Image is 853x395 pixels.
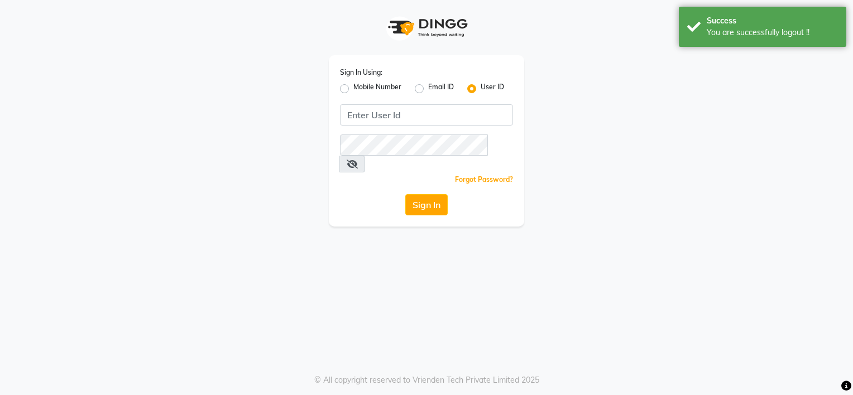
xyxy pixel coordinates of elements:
label: User ID [481,82,504,95]
label: Mobile Number [353,82,401,95]
label: Sign In Using: [340,68,382,78]
input: Username [340,104,513,126]
input: Username [340,134,488,156]
div: You are successfully logout !! [707,27,838,38]
button: Sign In [405,194,448,215]
div: Success [707,15,838,27]
a: Forgot Password? [455,175,513,184]
label: Email ID [428,82,454,95]
img: logo1.svg [382,11,471,44]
